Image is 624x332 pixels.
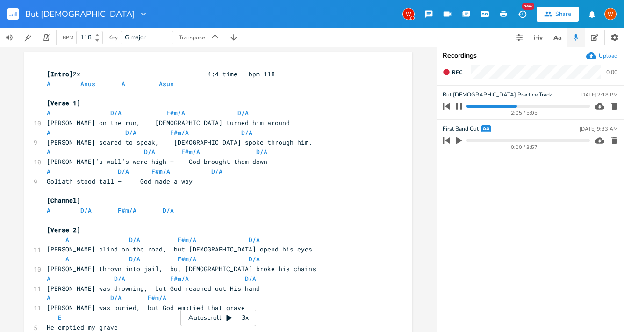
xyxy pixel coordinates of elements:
[47,303,245,312] span: [PERSON_NAME] was buried, but God emptied that grave
[80,206,92,214] span: D/A
[606,69,617,75] div: 0:00
[178,255,196,263] span: F#m/A
[125,33,146,42] span: G major
[47,138,312,147] span: [PERSON_NAME] scared to speak, [DEMOGRAPHIC_DATA] spoke through him.
[47,294,50,302] span: A
[459,145,590,150] div: 0:00 / 3:57
[118,167,129,176] span: D/A
[237,109,249,117] span: D/A
[25,10,135,18] span: But [DEMOGRAPHIC_DATA]
[443,125,479,133] span: First Band Cut
[47,118,290,127] span: [PERSON_NAME] on the run, [DEMOGRAPHIC_DATA] turned him around
[47,70,73,78] span: [Intro]
[47,167,50,176] span: A
[122,80,125,88] span: A
[47,274,50,283] span: A
[80,80,95,88] span: Asus
[459,111,590,116] div: 2:05 / 5:05
[110,109,122,117] span: D/A
[604,3,617,25] button: W
[580,92,617,97] div: [DATE] 2:18 PM
[443,52,618,59] div: Recordings
[249,255,260,263] span: D/A
[47,157,267,166] span: [PERSON_NAME]’s wall’s were high – God brought them down
[402,8,415,20] div: Worship Pastor
[47,109,50,117] span: A
[65,255,69,263] span: A
[47,148,50,156] span: A
[47,226,80,234] span: [Verse 2]
[108,35,118,40] div: Key
[586,51,617,61] button: Upload
[47,80,50,88] span: A
[47,323,118,332] span: He emptied my grave
[118,206,136,214] span: F#m/A
[47,177,193,185] span: Goliath stood tall – God made a way
[63,35,73,40] div: BPM
[58,313,62,322] span: E
[47,206,50,214] span: A
[599,52,617,59] div: Upload
[148,294,166,302] span: F#m/A
[47,99,80,107] span: [Verse 1]
[237,310,254,326] div: 3x
[256,148,267,156] span: D/A
[580,126,617,132] div: [DATE] 9:33 AM
[110,294,122,302] span: D/A
[178,236,196,244] span: F#m/A
[47,245,312,253] span: [PERSON_NAME] blind on the road, but [DEMOGRAPHIC_DATA] opend his eyes
[129,236,140,244] span: D/A
[129,255,140,263] span: D/A
[151,167,170,176] span: F#m/A
[47,196,80,205] span: [Channel]
[180,310,256,326] div: Autoscroll
[249,236,260,244] span: D/A
[513,6,531,22] button: New
[144,148,155,156] span: D/A
[65,236,69,244] span: A
[537,7,579,22] button: Share
[179,35,205,40] div: Transpose
[47,70,275,78] span: 2x 4:4 time bpm 118
[211,167,222,176] span: D/A
[181,148,200,156] span: F#m/A
[47,284,260,293] span: [PERSON_NAME] was drowning, but God reached out His hand
[170,274,189,283] span: F#m/A
[159,80,174,88] span: Asus
[47,265,316,273] span: [PERSON_NAME] thrown into jail, but [DEMOGRAPHIC_DATA] broke his chains
[443,90,552,99] span: But [DEMOGRAPHIC_DATA] Practice Track
[555,10,571,18] div: Share
[245,274,256,283] span: D/A
[163,206,174,214] span: D/A
[241,128,252,137] span: D/A
[125,128,136,137] span: D/A
[47,128,50,137] span: A
[452,69,462,76] span: Rec
[170,128,189,137] span: F#m/A
[522,3,534,10] div: New
[114,274,125,283] span: D/A
[439,65,466,80] button: Rec
[604,8,617,20] div: Worship Pastor
[166,109,185,117] span: F#m/A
